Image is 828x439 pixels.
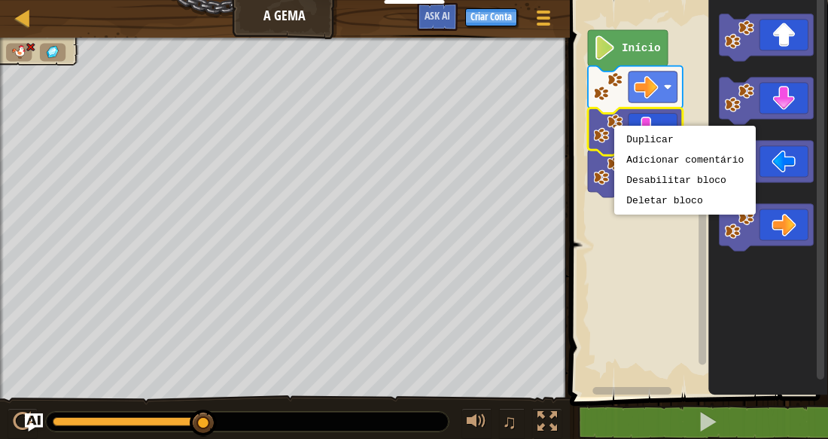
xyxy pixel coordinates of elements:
button: Ctrl + P: Play [8,408,38,439]
button: Ajuste o volume [461,408,492,439]
span: Ask AI [425,8,450,23]
button: Ask AI [25,413,43,431]
div: Duplicar [626,134,744,145]
button: Mostrar menu do jogo [525,3,562,38]
li: O teu herói tem de sobreviver. [6,44,32,62]
button: Ask AI [417,3,458,31]
li: Apanha as gemas. [40,44,65,62]
div: Adicionar comentário [626,154,744,166]
button: ♫ [499,408,525,439]
button: Toggle fullscreen [532,408,562,439]
div: Desabilitar bloco [626,175,744,186]
button: Criar Conta [465,8,517,26]
text: Início [621,42,660,54]
span: ♫ [502,410,517,433]
div: Deletar bloco [626,195,744,206]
